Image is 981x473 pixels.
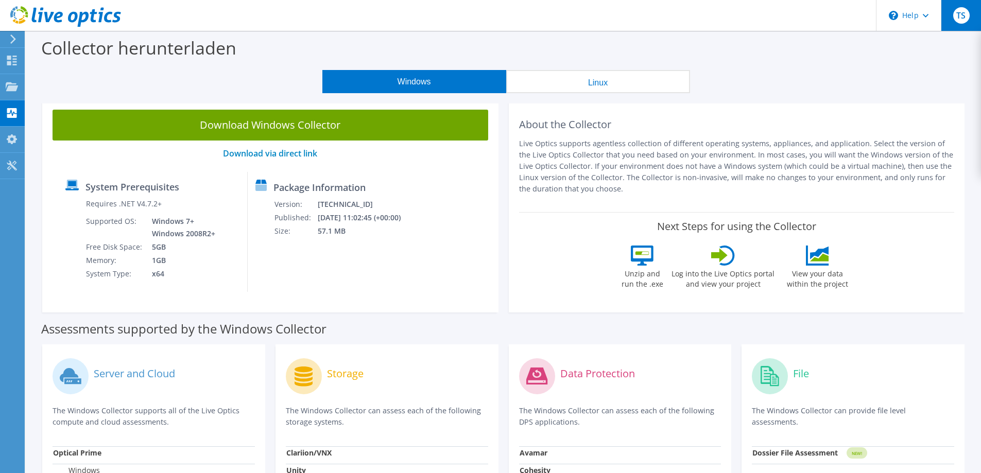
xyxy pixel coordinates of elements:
span: TS [953,7,970,24]
a: Download via direct link [223,148,317,159]
td: Size: [274,224,317,238]
label: Server and Cloud [94,369,175,379]
td: 5GB [144,240,217,254]
td: Free Disk Space: [85,240,144,254]
td: Windows 7+ Windows 2008R2+ [144,215,217,240]
strong: Avamar [520,448,547,458]
p: The Windows Collector supports all of the Live Optics compute and cloud assessments. [53,405,255,428]
td: System Type: [85,267,144,281]
a: Download Windows Collector [53,110,488,141]
td: x64 [144,267,217,281]
strong: Clariion/VNX [286,448,332,458]
p: The Windows Collector can assess each of the following DPS applications. [519,405,721,428]
label: Log into the Live Optics portal and view your project [671,266,775,289]
label: Next Steps for using the Collector [657,220,816,233]
label: File [793,369,809,379]
svg: \n [889,11,898,20]
td: Version: [274,198,317,211]
label: Package Information [273,182,366,192]
td: 1GB [144,254,217,267]
td: Memory: [85,254,144,267]
button: Windows [322,70,506,93]
label: Data Protection [560,369,635,379]
label: Requires .NET V4.7.2+ [86,199,162,209]
p: Live Optics supports agentless collection of different operating systems, appliances, and applica... [519,138,955,195]
td: [TECHNICAL_ID] [317,198,414,211]
button: Linux [506,70,690,93]
label: Unzip and run the .exe [618,266,666,289]
p: The Windows Collector can assess each of the following storage systems. [286,405,488,428]
td: Published: [274,211,317,224]
strong: Optical Prime [53,448,101,458]
strong: Dossier File Assessment [752,448,838,458]
td: [DATE] 11:02:45 (+00:00) [317,211,414,224]
h2: About the Collector [519,118,955,131]
td: Supported OS: [85,215,144,240]
p: The Windows Collector can provide file level assessments. [752,405,954,428]
label: Collector herunterladen [41,36,236,60]
tspan: NEW! [852,450,862,456]
label: Assessments supported by the Windows Collector [41,324,326,334]
label: View your data within the project [780,266,854,289]
label: Storage [327,369,364,379]
td: 57.1 MB [317,224,414,238]
label: System Prerequisites [85,182,179,192]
